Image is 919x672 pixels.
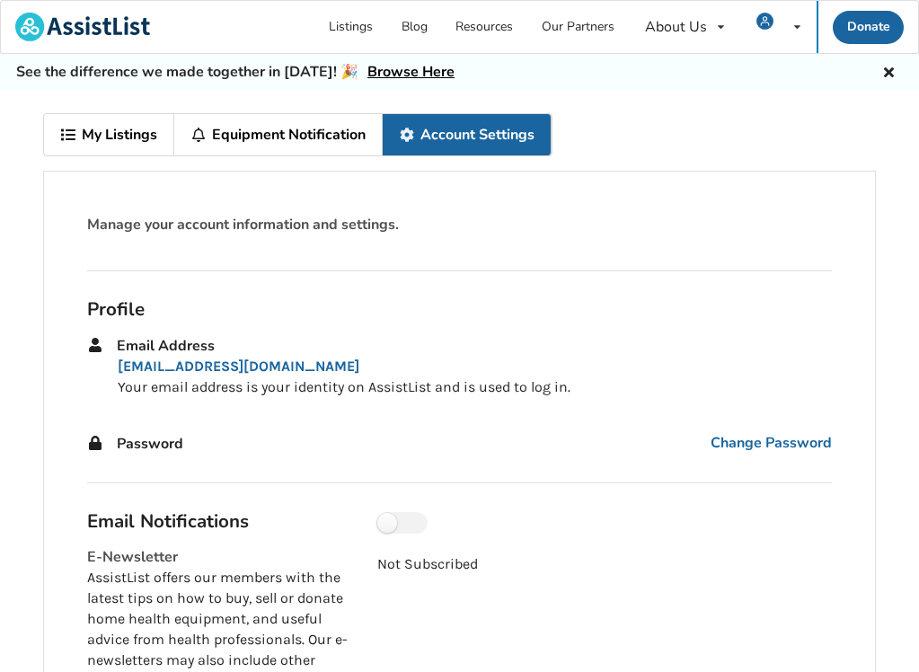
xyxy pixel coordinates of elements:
[711,433,832,454] span: Change Password
[174,114,383,155] a: Equipment Notification
[117,434,183,454] span: Password
[383,114,552,155] a: Account Settings
[87,297,832,321] div: Profile
[44,114,174,155] a: My Listings
[118,377,832,398] p: Your email address is your identity on AssistList and is used to log in.
[87,547,178,567] span: E-Newsletter
[118,357,832,377] p: [EMAIL_ADDRESS][DOMAIN_NAME]
[87,215,832,235] div: Manage your account information and settings.
[16,63,455,82] h5: See the difference we made together in [DATE]! 🎉
[15,13,150,41] img: assistlist-logo
[87,509,349,533] div: Email Notifications
[527,1,629,53] a: Our Partners
[645,20,707,34] div: About Us
[387,1,442,53] a: Blog
[367,62,455,82] a: Browse Here
[315,1,388,53] a: Listings
[117,336,215,356] span: Email Address
[756,13,773,30] img: user icon
[833,11,905,44] a: Donate
[377,554,832,575] p: Not Subscribed
[442,1,528,53] a: Resources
